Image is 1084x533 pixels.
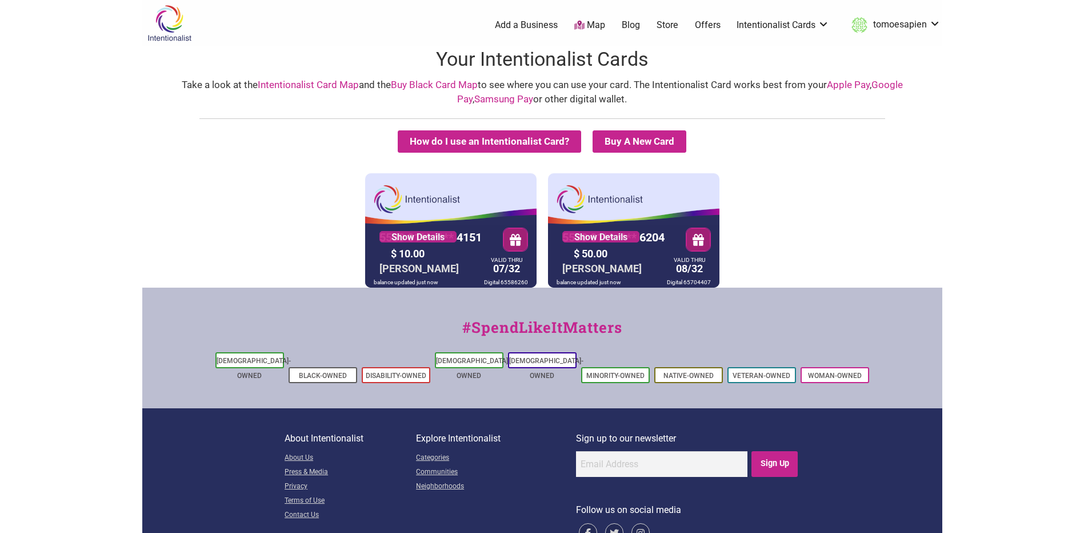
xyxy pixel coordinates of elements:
a: Map [574,19,605,32]
a: Terms of Use [285,494,416,508]
a: Black-Owned [299,372,347,380]
div: balance updated just now [554,277,624,288]
a: Show Details [379,231,457,242]
div: Digital 65586260 [481,277,531,288]
a: Privacy [285,480,416,494]
a: Neighborhoods [416,480,576,494]
div: #SpendLikeItMatters [142,316,942,350]
p: Follow us on social media [576,503,799,518]
a: Samsung Pay [474,93,533,105]
div: 07/32 [488,258,525,277]
img: Intentionalist [142,5,197,42]
div: VALID THRU [674,259,705,261]
button: How do I use an Intentionalist Card? [398,130,581,153]
p: Sign up to our newsletter [576,431,799,446]
a: Contact Us [285,508,416,523]
a: Categories [416,451,576,466]
a: Show Details [562,231,639,242]
a: Intentionalist Cards [737,19,829,31]
a: Disability-Owned [366,372,426,380]
div: [PERSON_NAME] [559,260,645,277]
a: [DEMOGRAPHIC_DATA]-Owned [217,357,291,380]
a: [DEMOGRAPHIC_DATA]-Owned [436,357,510,380]
a: Communities [416,466,576,480]
a: Veteran-Owned [733,372,790,380]
a: Apple Pay [827,79,870,90]
a: [DEMOGRAPHIC_DATA]-Owned [509,357,583,380]
a: Store [657,19,678,31]
div: [PERSON_NAME] [377,260,462,277]
div: Take a look at the and the to see where you can use your card. The Intentionalist Card works best... [154,78,931,107]
div: $ 50.00 [571,245,668,262]
div: $ 10.00 [388,245,485,262]
div: 08/32 [671,258,708,277]
summary: Buy A New Card [593,130,686,153]
div: Digital 65704407 [664,277,714,288]
a: Offers [695,19,721,31]
a: Native-Owned [663,372,714,380]
a: Intentionalist Card Map [258,79,359,90]
a: tomoesapien [846,15,941,35]
a: Buy Black Card Map [391,79,478,90]
h1: Your Intentionalist Cards [142,46,942,73]
a: Press & Media [285,466,416,480]
a: Minority-Owned [586,372,645,380]
div: balance updated just now [371,277,441,288]
p: About Intentionalist [285,431,416,446]
a: Woman-Owned [808,372,862,380]
a: Add a Business [495,19,558,31]
a: About Us [285,451,416,466]
div: VALID THRU [491,259,522,261]
input: Email Address [576,451,747,477]
p: Explore Intentionalist [416,431,576,446]
input: Sign Up [751,451,798,477]
a: Blog [622,19,640,31]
